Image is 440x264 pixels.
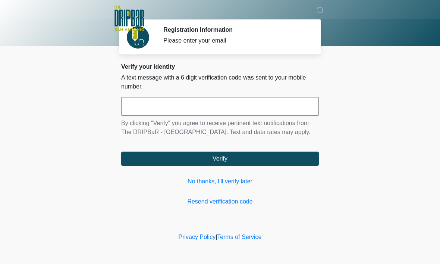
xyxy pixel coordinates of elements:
a: Terms of Service [217,234,261,240]
img: Agent Avatar [127,26,149,49]
div: Please enter your email [163,36,308,45]
button: Verify [121,152,319,166]
a: Resend verification code [121,197,319,206]
a: Privacy Policy [179,234,216,240]
p: By clicking "Verify" you agree to receive pertinent text notifications from The DRIPBaR - [GEOGRA... [121,119,319,137]
a: | [216,234,217,240]
a: No thanks, I'll verify later [121,177,319,186]
img: The DRIPBaR - San Antonio Fossil Creek Logo [114,6,144,32]
h2: Verify your identity [121,63,319,70]
p: A text message with a 6 digit verification code was sent to your mobile number. [121,73,319,91]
